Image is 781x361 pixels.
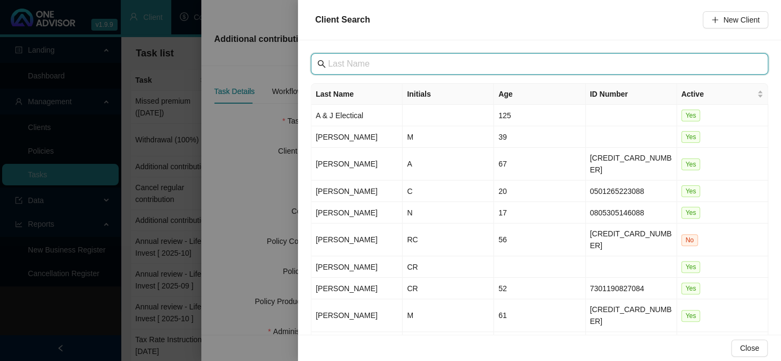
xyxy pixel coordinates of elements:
[681,158,700,170] span: Yes
[311,278,403,299] td: [PERSON_NAME]
[677,84,768,105] th: Active
[498,111,510,120] span: 125
[403,278,494,299] td: CR
[403,223,494,256] td: RC
[403,180,494,202] td: C
[681,207,700,219] span: Yes
[403,84,494,105] th: Initials
[494,84,585,105] th: Age
[498,284,507,293] span: 52
[586,278,677,299] td: 7301190827084
[498,235,507,244] span: 56
[711,16,719,24] span: plus
[586,223,677,256] td: [CREDIT_CARD_NUMBER]
[731,340,768,357] button: Close
[586,180,677,202] td: 0501265223088
[681,110,700,121] span: Yes
[703,11,768,28] button: New Client
[311,84,403,105] th: Last Name
[586,148,677,180] td: [CREDIT_CARD_NUMBER]
[681,283,700,294] span: Yes
[586,332,677,353] td: 0408040948080
[403,256,494,278] td: CR
[723,14,760,26] span: New Client
[311,180,403,202] td: [PERSON_NAME]
[681,234,698,246] span: No
[311,105,403,126] td: A & J Electical
[311,332,403,353] td: [PERSON_NAME]
[403,332,494,353] td: M
[311,202,403,223] td: [PERSON_NAME]
[681,88,755,100] span: Active
[403,126,494,148] td: M
[740,342,759,354] span: Close
[586,84,677,105] th: ID Number
[311,299,403,332] td: [PERSON_NAME]
[317,60,326,68] span: search
[403,299,494,332] td: M
[498,311,507,320] span: 61
[498,133,507,141] span: 39
[311,126,403,148] td: [PERSON_NAME]
[328,57,753,70] input: Last Name
[311,256,403,278] td: [PERSON_NAME]
[586,299,677,332] td: [CREDIT_CARD_NUMBER]
[586,202,677,223] td: 0805305146088
[403,202,494,223] td: N
[681,185,700,197] span: Yes
[403,148,494,180] td: A
[498,208,507,217] span: 17
[681,310,700,322] span: Yes
[311,148,403,180] td: [PERSON_NAME]
[681,261,700,273] span: Yes
[315,15,370,24] span: Client Search
[681,131,700,143] span: Yes
[498,160,507,168] span: 67
[498,187,507,196] span: 20
[311,223,403,256] td: [PERSON_NAME]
